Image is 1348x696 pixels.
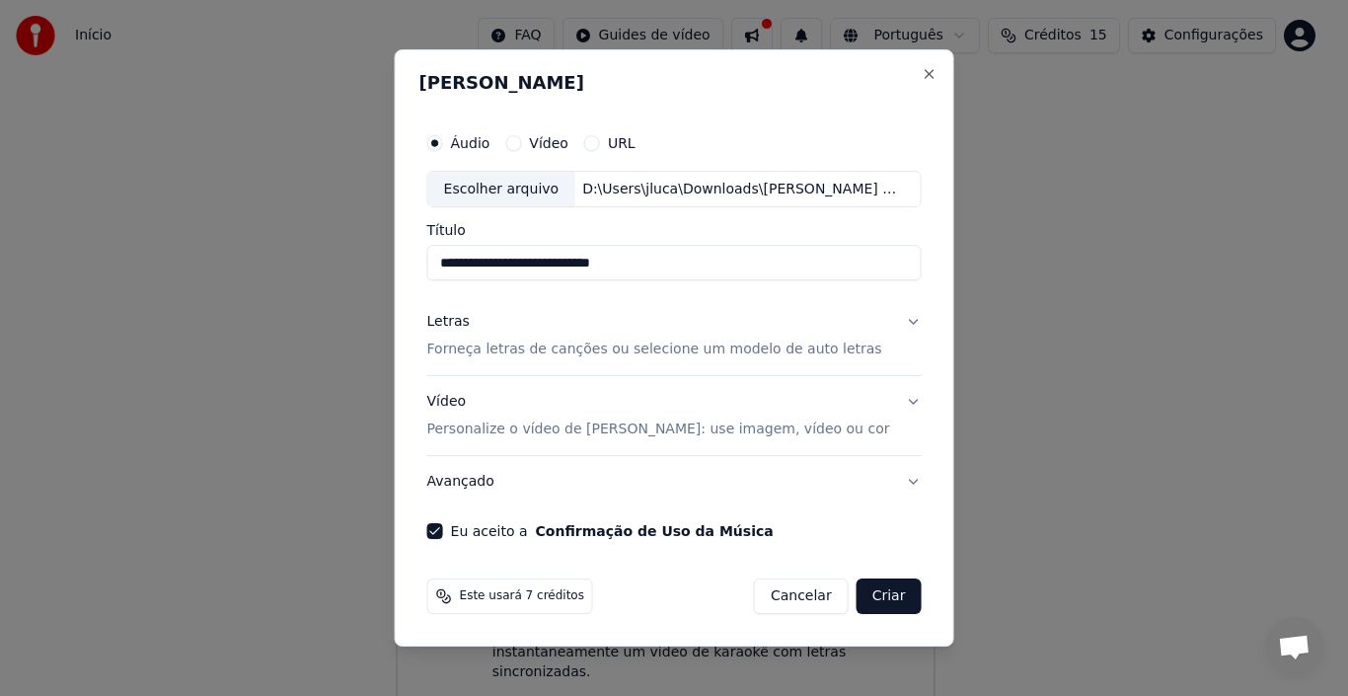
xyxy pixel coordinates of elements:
button: VídeoPersonalize o vídeo de [PERSON_NAME]: use imagem, vídeo ou cor [427,377,922,456]
button: Eu aceito a [536,524,774,538]
span: Este usará 7 créditos [460,588,584,604]
p: Personalize o vídeo de [PERSON_NAME]: use imagem, vídeo ou cor [427,420,890,439]
button: Criar [857,579,922,614]
div: Letras [427,313,470,333]
button: LetrasForneça letras de canções ou selecione um modelo de auto letras [427,297,922,376]
label: Eu aceito a [451,524,774,538]
div: D:\Users\jluca\Downloads\[PERSON_NAME] • Quem é Esse (vídeo letra) - Somente [DEMOGRAPHIC_DATA] (... [574,180,910,199]
div: Escolher arquivo [428,172,575,207]
label: URL [608,136,636,150]
h2: [PERSON_NAME] [419,74,930,92]
label: Vídeo [529,136,568,150]
p: Forneça letras de canções ou selecione um modelo de auto letras [427,341,882,360]
button: Avançado [427,456,922,507]
label: Título [427,224,922,238]
button: Cancelar [754,579,849,614]
div: Vídeo [427,393,890,440]
label: Áudio [451,136,490,150]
